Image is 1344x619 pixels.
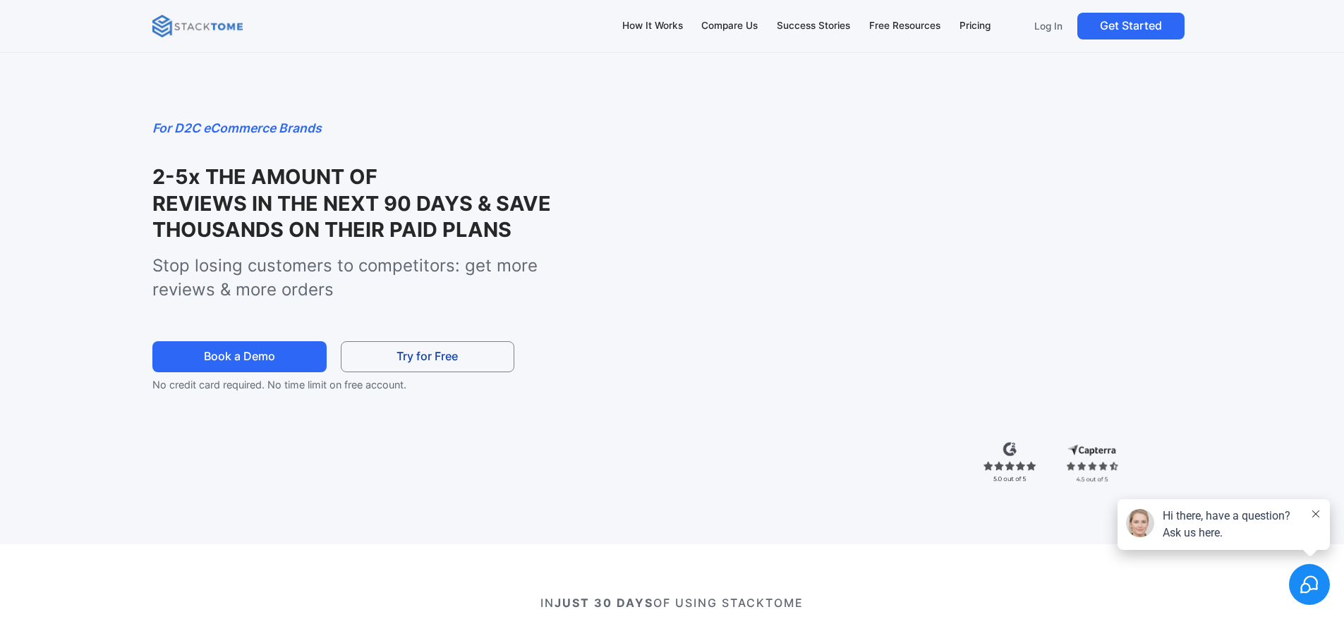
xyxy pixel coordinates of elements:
[777,18,850,34] div: Success Stories
[152,341,326,373] a: Book a Demo
[629,118,1192,434] iframe: StackTome- product_demo 07.24 - 1.3x speed (1080p)
[862,11,947,41] a: Free Resources
[701,18,758,34] div: Compare Us
[341,341,514,373] a: Try for Free
[622,18,683,34] div: How It Works
[152,191,551,242] strong: REVIEWS IN THE NEXT 90 DAYS & SAVE THOUSANDS ON THEIR PAID PLANS
[869,18,940,34] div: Free Resources
[1034,20,1063,32] p: Log In
[1077,13,1185,39] a: Get Started
[615,11,689,41] a: How It Works
[1025,13,1072,39] a: Log In
[952,11,997,41] a: Pricing
[152,164,377,189] strong: 2-5x THE AMOUNT OF
[770,11,857,41] a: Success Stories
[152,121,322,135] em: For D2C eCommerce Brands
[959,18,991,34] div: Pricing
[152,376,539,393] p: No credit card required. No time limit on free account.
[555,596,653,610] strong: JUST 30 DAYS
[152,254,599,301] p: Stop losing customers to competitors: get more reviews & more orders
[205,594,1139,611] p: IN OF USING STACKTOME
[695,11,765,41] a: Compare Us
